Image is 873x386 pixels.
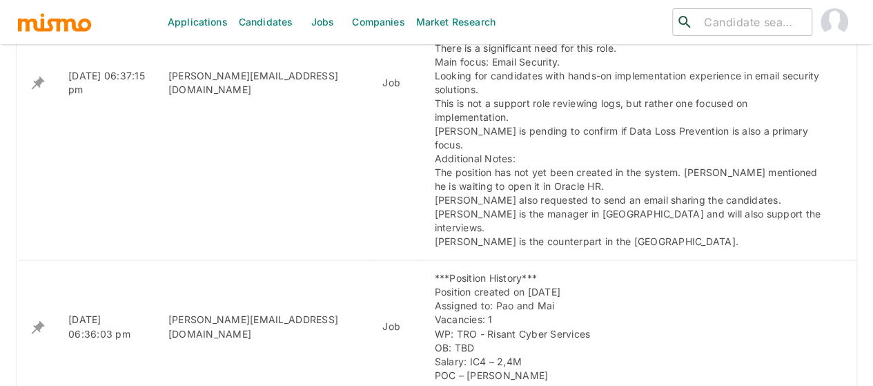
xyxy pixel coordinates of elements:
[17,12,92,32] img: logo
[821,8,848,36] img: Maia Reyes
[698,12,806,32] input: Candidate search
[434,271,823,382] div: ***Position History*** Position created on [DATE] Assigned to: Pao and Mai Vacancies: 1 WP: TRO -...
